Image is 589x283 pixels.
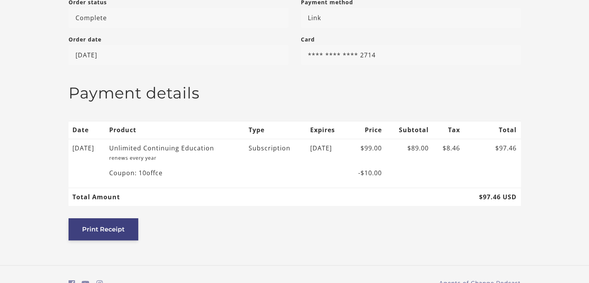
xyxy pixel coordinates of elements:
[109,143,233,153] div: Unlimited Continuing Education
[351,168,382,178] p: -$10.00
[306,139,347,188] td: [DATE]
[69,84,521,102] h3: Payment details
[433,121,464,139] th: Tax
[69,139,105,188] td: [DATE]
[386,139,433,188] td: $89.00
[244,139,306,188] td: Subscription
[464,121,521,139] th: Total
[69,45,288,65] p: [DATE]
[479,193,517,201] strong: $97.46 USD
[72,193,120,201] strong: Total Amount
[109,154,156,161] small: renews every year
[347,121,386,139] th: Price
[306,121,347,139] th: Expires
[347,139,386,188] td: $99.00
[244,121,306,139] th: Type
[433,139,464,188] td: $8.46
[105,121,245,139] th: Product
[69,218,138,240] button: Print Receipt
[69,121,105,139] th: Date
[301,8,521,28] p: Link
[109,168,240,178] p: Coupon: 10offce
[386,121,433,139] th: Subtotal
[301,36,315,43] strong: Card
[69,36,101,43] strong: Order date
[464,139,521,188] td: $97.46
[69,8,288,28] p: Complete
